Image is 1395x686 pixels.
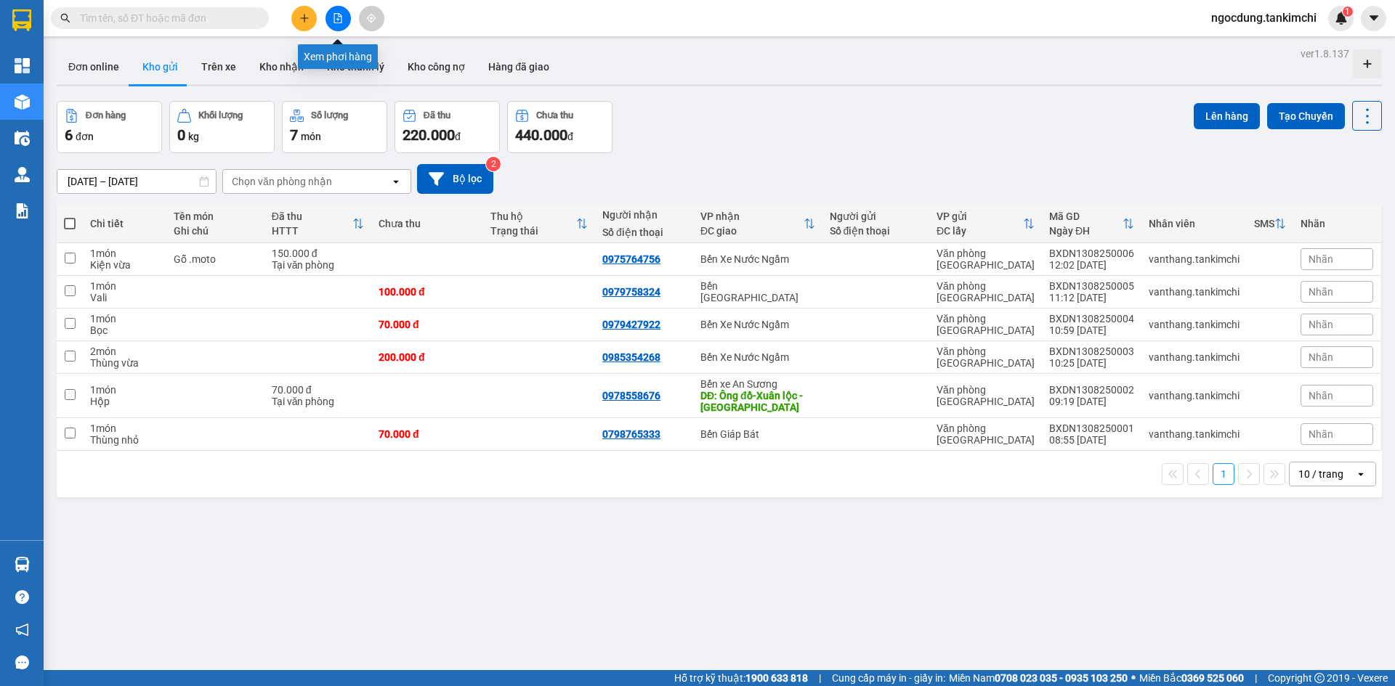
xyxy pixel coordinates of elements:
[700,351,815,363] div: Bến Xe Nước Ngầm
[477,49,561,84] button: Hàng đã giao
[12,9,31,31] img: logo-vxr
[15,623,29,637] span: notification
[1049,259,1134,271] div: 12:02 [DATE]
[379,286,476,298] div: 100.000 đ
[949,670,1128,686] span: Miền Nam
[1213,463,1234,485] button: 1
[90,346,159,357] div: 2 món
[198,110,243,121] div: Khối lượng
[1049,357,1134,369] div: 10:25 [DATE]
[298,44,378,69] div: Xem phơi hàng
[15,58,30,73] img: dashboard-icon
[700,390,815,413] div: DĐ: Ông đồ-Xuân lộc -Đồng Nai
[174,225,256,237] div: Ghi chú
[90,248,159,259] div: 1 món
[80,10,251,26] input: Tìm tên, số ĐT hoặc mã đơn
[1309,351,1333,363] span: Nhãn
[1049,280,1134,292] div: BXDN1308250005
[86,110,126,121] div: Đơn hàng
[291,6,317,31] button: plus
[177,126,185,144] span: 0
[1049,346,1134,357] div: BXDN1308250003
[1309,253,1333,265] span: Nhãn
[1298,467,1343,481] div: 10 / trang
[248,49,315,84] button: Kho nhận
[1247,205,1293,243] th: Toggle SortBy
[90,396,159,407] div: Hộp
[693,205,822,243] th: Toggle SortBy
[1131,675,1136,681] span: ⚪️
[567,131,573,142] span: đ
[60,13,70,23] span: search
[424,110,450,121] div: Đã thu
[1367,12,1380,25] span: caret-down
[1042,205,1141,243] th: Toggle SortBy
[90,280,159,292] div: 1 món
[937,248,1035,271] div: Văn phòng [GEOGRAPHIC_DATA]
[1355,468,1367,480] svg: open
[403,126,455,144] span: 220.000
[1149,286,1240,298] div: vanthang.tankimchi
[1049,396,1134,407] div: 09:19 [DATE]
[1149,428,1240,440] div: vanthang.tankimchi
[1343,7,1353,17] sup: 1
[700,253,815,265] div: Bến Xe Nước Ngầm
[264,205,371,243] th: Toggle SortBy
[15,131,30,146] img: warehouse-icon
[379,351,476,363] div: 200.000 đ
[232,174,332,189] div: Chọn văn phòng nhận
[379,319,476,330] div: 70.000 đ
[937,313,1035,336] div: Văn phòng [GEOGRAPHIC_DATA]
[1200,9,1328,27] span: ngocdung.tankimchi
[57,170,216,193] input: Select a date range.
[1194,103,1260,129] button: Lên hàng
[1149,351,1240,363] div: vanthang.tankimchi
[536,110,573,121] div: Chưa thu
[359,6,384,31] button: aim
[15,203,30,219] img: solution-icon
[90,292,159,303] div: Vali
[486,157,501,171] sup: 2
[1139,670,1244,686] span: Miền Bắc
[490,211,576,222] div: Thu hộ
[417,164,493,194] button: Bộ lọc
[379,428,476,440] div: 70.000 đ
[15,656,29,669] span: message
[272,396,364,407] div: Tại văn phòng
[602,209,686,221] div: Người nhận
[272,259,364,271] div: Tại văn phòng
[830,211,922,222] div: Người gửi
[830,225,922,237] div: Số điện thoại
[57,49,131,84] button: Đơn online
[700,225,804,237] div: ĐC giao
[90,218,159,229] div: Chi tiết
[290,126,298,144] span: 7
[1353,49,1382,78] div: Tạo kho hàng mới
[1309,390,1333,401] span: Nhãn
[1255,670,1257,686] span: |
[602,319,660,330] div: 0979427922
[282,101,387,153] button: Số lượng7món
[819,670,821,686] span: |
[507,101,612,153] button: Chưa thu440.000đ
[1254,218,1274,229] div: SMS
[995,672,1128,684] strong: 0708 023 035 - 0935 103 250
[1049,313,1134,324] div: BXDN1308250004
[1049,324,1134,336] div: 10:59 [DATE]
[333,13,343,23] span: file-add
[700,378,815,390] div: Bến xe An Sương
[602,428,660,440] div: 0798765333
[131,49,190,84] button: Kho gửi
[1267,103,1345,129] button: Tạo Chuyến
[937,384,1035,407] div: Văn phòng [GEOGRAPHIC_DATA]
[1049,225,1123,237] div: Ngày ĐH
[455,131,461,142] span: đ
[602,286,660,298] div: 0979758324
[272,211,352,222] div: Đã thu
[700,280,815,303] div: Bến [GEOGRAPHIC_DATA]
[602,351,660,363] div: 0985354268
[1149,390,1240,401] div: vanthang.tankimchi
[700,211,804,222] div: VP nhận
[272,225,352,237] div: HTTT
[602,390,660,401] div: 0978558676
